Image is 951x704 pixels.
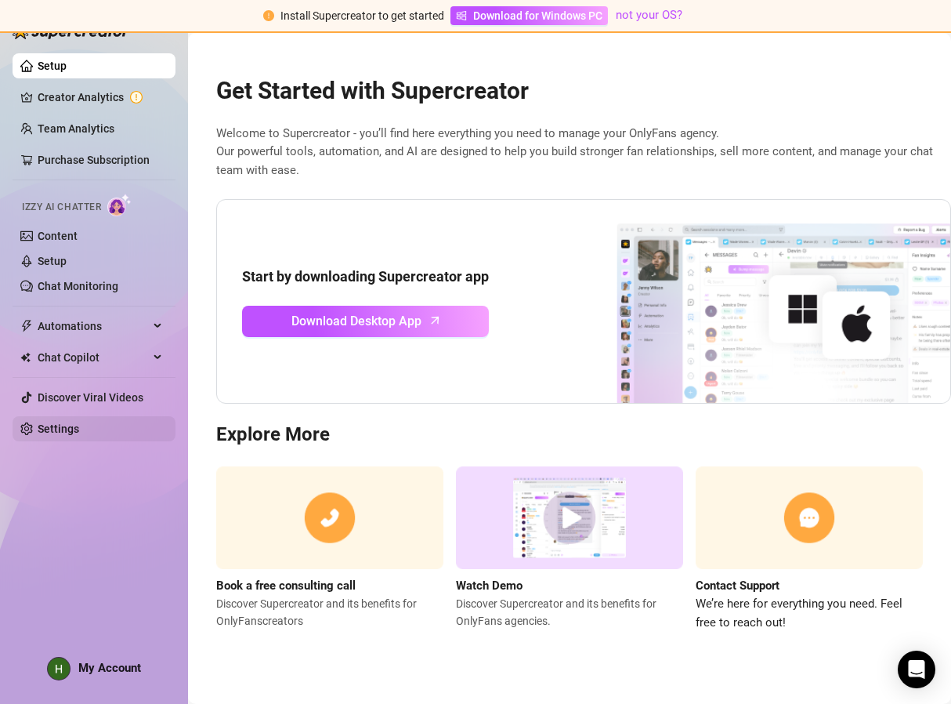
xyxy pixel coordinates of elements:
a: Settings [38,423,79,435]
strong: Book a free consulting call [216,579,356,593]
span: Chat Copilot [38,345,149,370]
span: Download for Windows PC [473,7,602,24]
span: Install Supercreator to get started [280,9,444,22]
a: Content [38,230,78,242]
div: Open Intercom Messenger [898,651,935,688]
span: Download Desktop App [291,311,421,331]
span: arrow-up [426,311,444,329]
span: thunderbolt [20,320,33,332]
a: Book a free consulting callDiscover Supercreator and its benefits for OnlyFanscreators [216,466,443,632]
a: Team Analytics [38,122,114,135]
a: Setup [38,60,67,72]
img: supercreator demo [456,466,683,569]
img: contact support [696,466,923,569]
span: We’re here for everything you need. Feel free to reach out! [696,595,923,632]
a: Download for Windows PC [450,6,608,25]
h2: Get Started with Supercreator [216,76,951,106]
a: Purchase Subscription [38,154,150,166]
a: Download Desktop Apparrow-up [242,306,489,337]
span: My Account [78,661,141,675]
span: Welcome to Supercreator - you’ll find here everything you need to manage your OnlyFans agency. Ou... [216,125,951,180]
a: Discover Viral Videos [38,391,143,404]
img: ACg8ocJz5LSUH3-Ln86Plac_xcwODAWBnGGbfcYIJeb2tk_dAHZ2fw=s96-c [48,658,70,680]
a: Setup [38,255,67,267]
a: Watch DemoDiscover Supercreator and its benefits for OnlyFans agencies. [456,466,683,632]
span: Discover Supercreator and its benefits for OnlyFans creators [216,595,443,630]
strong: Watch Demo [456,579,523,593]
img: consulting call [216,466,443,569]
strong: Start by downloading Supercreator app [242,268,489,285]
img: AI Chatter [107,194,132,216]
a: not your OS? [616,8,682,22]
span: Automations [38,314,149,339]
span: windows [456,10,467,21]
h3: Explore More [216,423,951,448]
span: Izzy AI Chatter [22,200,101,215]
img: download app [559,200,950,404]
span: Discover Supercreator and its benefits for OnlyFans agencies. [456,595,683,630]
span: exclamation-circle [263,10,274,21]
strong: Contact Support [696,579,779,593]
img: Chat Copilot [20,352,31,363]
a: Chat Monitoring [38,280,118,292]
a: Creator Analytics exclamation-circle [38,85,163,110]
